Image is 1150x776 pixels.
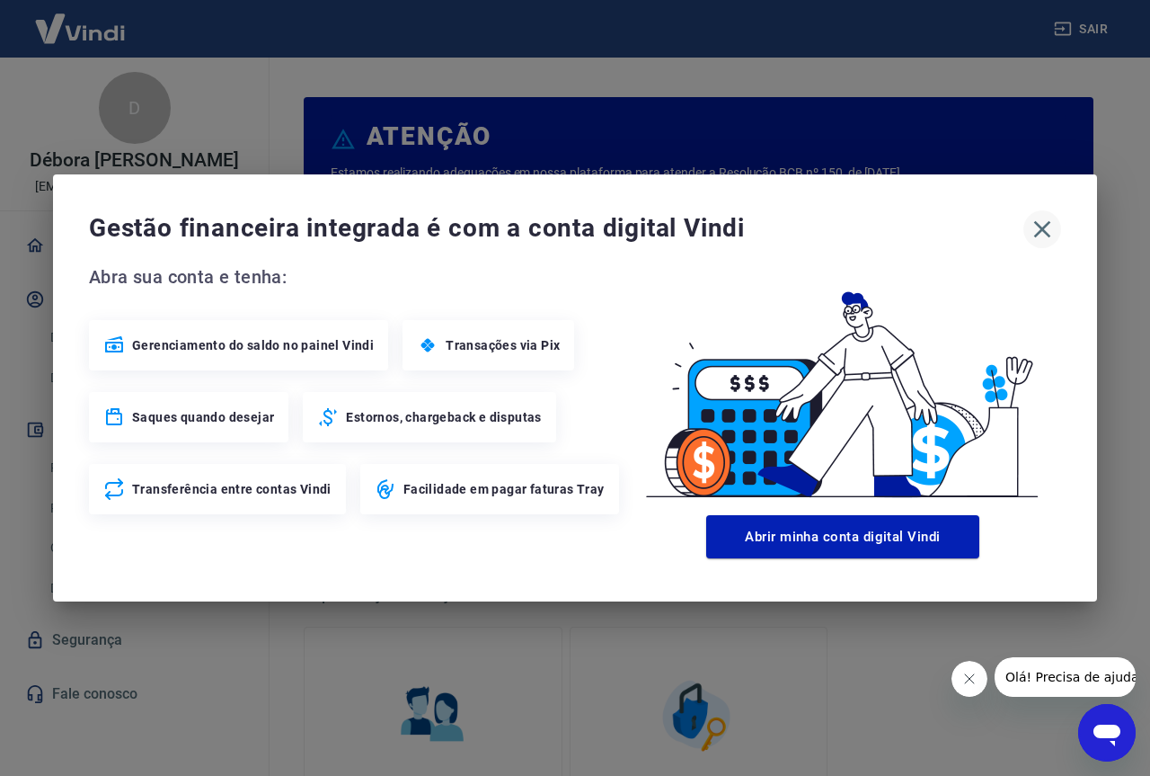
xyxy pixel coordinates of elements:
[132,480,332,498] span: Transferência entre contas Vindi
[995,657,1136,697] iframe: Mensagem da empresa
[132,408,274,426] span: Saques quando desejar
[89,263,624,291] span: Abra sua conta e tenha:
[706,515,979,558] button: Abrir minha conta digital Vindi
[951,661,987,697] iframe: Fechar mensagem
[346,408,541,426] span: Estornos, chargeback e disputas
[89,210,1023,246] span: Gestão financeira integrada é com a conta digital Vindi
[11,13,151,27] span: Olá! Precisa de ajuda?
[132,336,374,354] span: Gerenciamento do saldo no painel Vindi
[624,263,1061,508] img: Good Billing
[403,480,605,498] span: Facilidade em pagar faturas Tray
[1078,704,1136,762] iframe: Botão para abrir a janela de mensagens
[446,336,560,354] span: Transações via Pix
